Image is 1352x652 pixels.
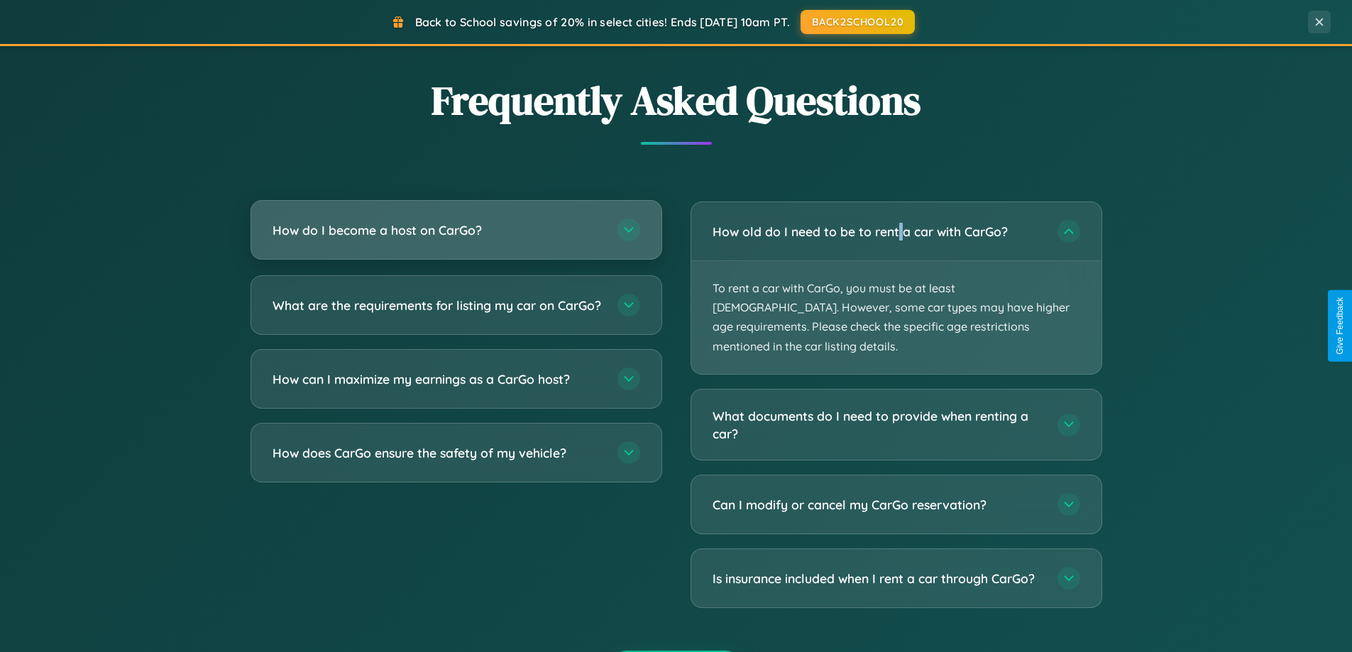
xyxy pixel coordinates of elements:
h3: Is insurance included when I rent a car through CarGo? [713,570,1043,587]
h3: How old do I need to be to rent a car with CarGo? [713,223,1043,241]
span: Back to School savings of 20% in select cities! Ends [DATE] 10am PT. [415,15,790,29]
h3: How does CarGo ensure the safety of my vehicle? [273,444,603,462]
h3: Can I modify or cancel my CarGo reservation? [713,496,1043,514]
h3: What are the requirements for listing my car on CarGo? [273,297,603,314]
h2: Frequently Asked Questions [251,73,1102,128]
h3: How do I become a host on CarGo? [273,221,603,239]
h3: How can I maximize my earnings as a CarGo host? [273,370,603,388]
p: To rent a car with CarGo, you must be at least [DEMOGRAPHIC_DATA]. However, some car types may ha... [691,261,1101,374]
h3: What documents do I need to provide when renting a car? [713,407,1043,442]
button: BACK2SCHOOL20 [801,10,915,34]
div: Give Feedback [1335,297,1345,355]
